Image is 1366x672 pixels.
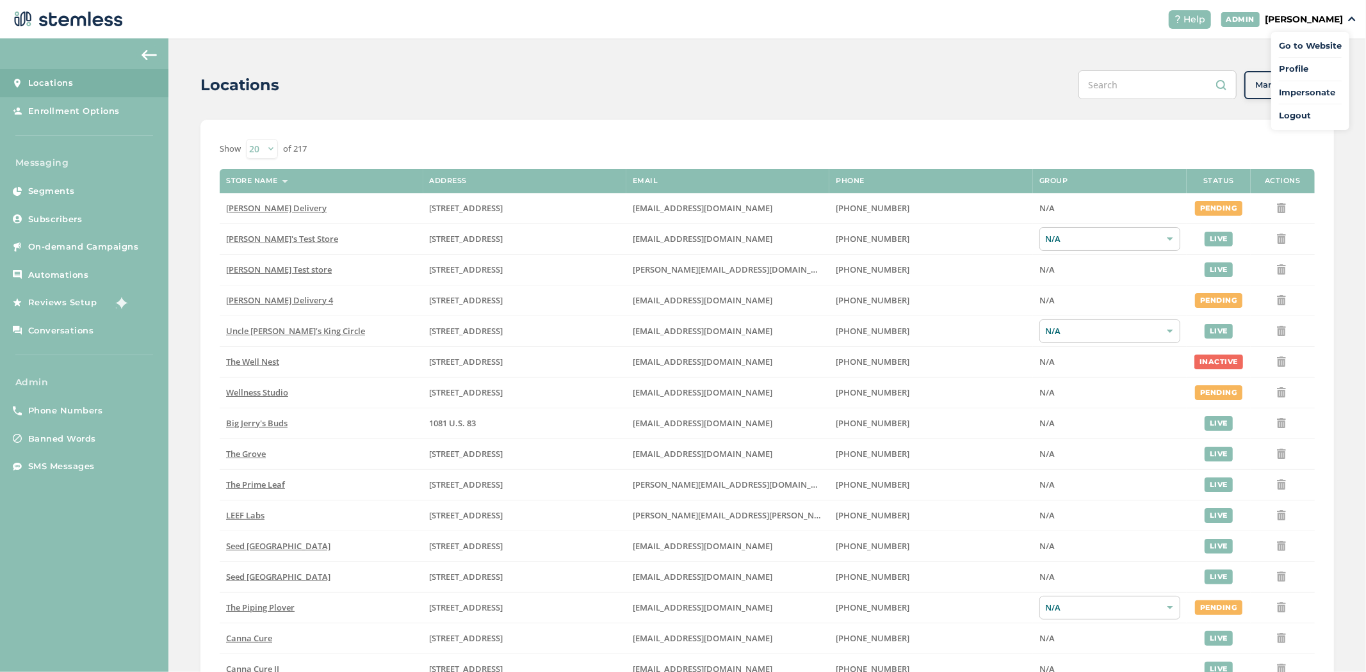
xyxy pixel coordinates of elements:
[1255,79,1323,92] span: Manage Groups
[633,264,823,275] label: swapnil@stemless.co
[430,602,503,613] span: [STREET_ADDRESS]
[226,479,285,490] span: The Prime Leaf
[633,325,772,337] span: [EMAIL_ADDRESS][DOMAIN_NAME]
[836,295,1027,306] label: (818) 561-0790
[836,571,909,582] span: [PHONE_NUMBER]
[633,202,772,214] span: [EMAIL_ADDRESS][DOMAIN_NAME]
[836,418,1027,429] label: (580) 539-1118
[836,449,1027,460] label: (619) 600-1269
[836,510,1027,521] label: (707) 513-9697
[430,633,620,644] label: 2720 Northwest Sheridan Road
[1205,631,1233,646] div: live
[430,294,503,306] span: [STREET_ADDRESS]
[1039,572,1180,582] label: N/A
[28,324,94,337] span: Conversations
[836,632,909,644] span: [PHONE_NUMBER]
[430,264,503,275] span: [STREET_ADDRESS]
[1195,600,1242,615] div: pending
[1039,541,1180,552] label: N/A
[430,326,620,337] label: 209 King Circle
[836,177,865,185] label: Phone
[220,143,241,156] label: Show
[1195,293,1242,308] div: pending
[633,387,823,398] label: vmrobins@gmail.com
[1039,203,1180,214] label: N/A
[633,448,772,460] span: [EMAIL_ADDRESS][DOMAIN_NAME]
[430,234,620,244] label: 123 East Main Street
[836,448,909,460] span: [PHONE_NUMBER]
[226,449,416,460] label: The Grove
[226,326,416,337] label: Uncle Herb’s King Circle
[226,572,416,582] label: Seed Boston
[28,296,97,309] span: Reviews Setup
[430,479,503,490] span: [STREET_ADDRESS]
[1203,177,1234,185] label: Status
[430,202,503,214] span: [STREET_ADDRESS]
[1039,319,1180,343] div: N/A
[430,510,620,521] label: 1785 South Main Street
[633,356,823,367] label: vmrobins@gmail.com
[836,387,1027,398] label: (269) 929-8463
[226,509,264,521] span: LEEF Labs
[1205,539,1233,554] div: live
[1265,13,1343,26] p: [PERSON_NAME]
[1205,262,1233,277] div: live
[1251,169,1315,193] th: Actions
[1244,71,1334,99] button: Manage Groups
[226,418,416,429] label: Big Jerry's Buds
[836,633,1027,644] label: (580) 280-2262
[1205,416,1233,431] div: live
[1302,611,1366,672] iframe: Chat Widget
[1039,264,1180,275] label: N/A
[430,572,620,582] label: 401 Centre Street
[633,418,823,429] label: info@bigjerrysbuds.com
[226,234,416,244] label: Brian's Test Store
[1039,295,1180,306] label: N/A
[836,294,909,306] span: [PHONE_NUMBER]
[633,510,823,521] label: josh.bowers@leefca.com
[430,387,620,398] label: 123 Main Street
[226,602,295,613] span: The Piping Plover
[633,602,823,613] label: info@pipingplover.com
[836,541,1027,552] label: (207) 747-4648
[633,294,772,306] span: [EMAIL_ADDRESS][DOMAIN_NAME]
[430,571,503,582] span: [STREET_ADDRESS]
[28,433,96,445] span: Banned Words
[226,632,272,644] span: Canna Cure
[28,241,139,253] span: On-demand Campaigns
[1205,324,1233,339] div: live
[1039,387,1180,398] label: N/A
[1279,86,1342,99] span: Impersonate
[633,541,823,552] label: team@seedyourhead.com
[10,6,123,32] img: logo-dark-0685b13c.svg
[107,290,133,316] img: glitter-stars-b7820f95.gif
[836,540,909,552] span: [PHONE_NUMBER]
[836,479,1027,490] label: (520) 272-8455
[633,417,772,429] span: [EMAIL_ADDRESS][DOMAIN_NAME]
[633,387,772,398] span: [EMAIL_ADDRESS][DOMAIN_NAME]
[1184,13,1206,26] span: Help
[836,572,1027,582] label: (617) 553-5922
[430,233,503,244] span: [STREET_ADDRESS]
[430,417,476,429] span: 1081 U.S. 83
[633,356,772,367] span: [EMAIL_ADDRESS][DOMAIN_NAME]
[633,203,823,214] label: arman91488@gmail.com
[430,356,620,367] label: 1005 4th Avenue
[226,202,327,214] span: [PERSON_NAME] Delivery
[836,202,909,214] span: [PHONE_NUMBER]
[28,185,75,198] span: Segments
[283,143,307,156] label: of 217
[226,356,416,367] label: The Well Nest
[1039,418,1180,429] label: N/A
[430,387,503,398] span: [STREET_ADDRESS]
[836,233,909,244] span: [PHONE_NUMBER]
[226,294,333,306] span: [PERSON_NAME] Delivery 4
[226,479,416,490] label: The Prime Leaf
[633,479,838,490] span: [PERSON_NAME][EMAIL_ADDRESS][DOMAIN_NAME]
[633,571,772,582] span: [EMAIL_ADDRESS][DOMAIN_NAME]
[633,509,903,521] span: [PERSON_NAME][EMAIL_ADDRESS][PERSON_NAME][DOMAIN_NAME]
[226,387,416,398] label: Wellness Studio
[836,325,909,337] span: [PHONE_NUMBER]
[633,602,772,613] span: [EMAIL_ADDRESS][DOMAIN_NAME]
